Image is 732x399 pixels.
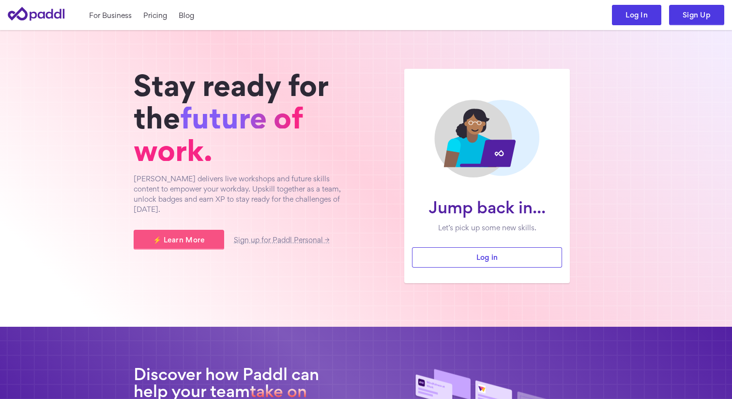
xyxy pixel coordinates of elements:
[134,230,224,250] a: ⚡ Learn More
[134,107,303,161] span: future of work.
[134,69,356,167] h1: Stay ready for the
[420,223,554,233] p: Let’s pick up some new skills.
[669,5,724,25] a: Sign Up
[89,10,132,20] a: For Business
[412,247,562,268] a: Log in
[420,199,554,216] h1: Jump back in...
[143,10,167,20] a: Pricing
[612,5,661,25] a: Log In
[179,10,194,20] a: Blog
[134,174,356,214] p: [PERSON_NAME] delivers live workshops and future skills content to empower your workday. Upskill ...
[234,237,329,243] a: Sign up for Paddl Personal →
